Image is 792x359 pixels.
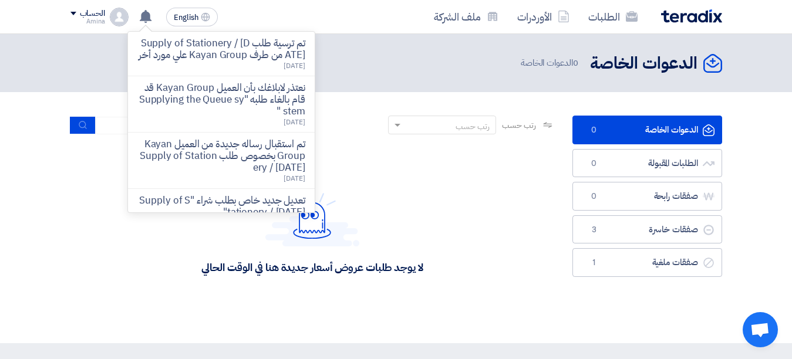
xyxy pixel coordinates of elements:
span: 0 [587,124,601,136]
span: 1 [587,257,601,269]
div: الحساب [80,9,105,19]
span: 0 [587,158,601,170]
a: صفقات رابحة0 [572,182,722,211]
div: لا يوجد طلبات عروض أسعار جديدة هنا في الوقت الحالي [201,260,423,274]
span: رتب حسب [502,119,535,131]
img: profile_test.png [110,8,129,26]
span: الدعوات الخاصة [521,56,581,70]
button: English [166,8,218,26]
a: صفقات خاسرة3 [572,215,722,244]
div: Amina [70,18,105,25]
span: [DATE] [284,173,305,184]
p: تم استقبال رساله جديدة من العميل Kayan Group بخصوص طلب Supply of Stationery / [DATE] [137,138,305,174]
span: [DATE] [284,60,305,71]
input: ابحث بعنوان أو رقم الطلب [96,117,260,134]
span: 0 [573,56,578,69]
span: English [174,13,198,22]
a: الدعوات الخاصة0 [572,116,722,144]
h2: الدعوات الخاصة [590,52,697,75]
a: الأوردرات [508,3,579,31]
a: ملف الشركة [424,3,508,31]
a: دردشة مفتوحة [743,312,778,347]
span: [DATE] [284,117,305,127]
img: Hello [265,189,359,246]
p: تعديل جديد خاص بطلب شراء "Supply of Stationery / [DATE]". [137,195,305,218]
a: صفقات ملغية1 [572,248,722,277]
span: 3 [587,224,601,236]
span: 0 [587,191,601,202]
img: Teradix logo [661,9,722,23]
p: تم ترسية طلب Supply of Stationery / [DATE] من طرف Kayan Group علي مورد أخر [137,38,305,61]
div: رتب حسب [456,120,490,133]
a: الطلبات المقبولة0 [572,149,722,178]
p: نعتذر لابلاغك بأن العميل Kayan Group قد قام بالغاء طلبه "Supplying the Queue system " [137,82,305,117]
a: الطلبات [579,3,647,31]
